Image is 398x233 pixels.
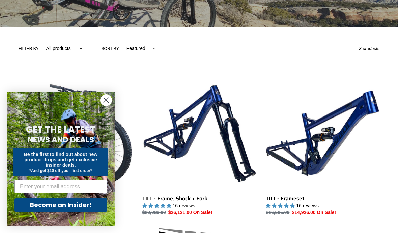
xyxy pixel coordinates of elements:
span: 3 products [359,46,379,51]
button: Become an Insider! [14,198,107,212]
button: Close dialog [100,94,112,106]
label: Sort by [102,46,119,52]
input: Enter your email address [14,180,107,193]
span: Be the first to find out about new product drops and get exclusive insider deals. [24,152,98,168]
span: GET THE LATEST [26,124,95,136]
span: NEWS AND DEALS [28,134,94,145]
span: *And get $10 off your first order* [29,168,92,173]
label: Filter by [19,46,39,52]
